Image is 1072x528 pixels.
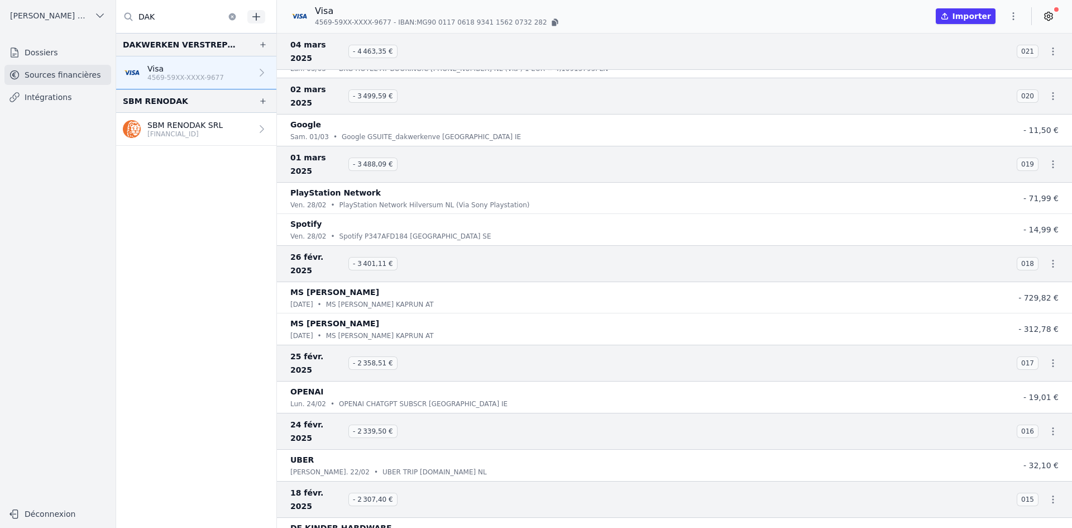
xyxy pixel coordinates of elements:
[290,199,326,211] p: ven. 28/02
[318,299,322,310] div: •
[339,398,508,410] p: OPENAI CHATGPT SUBSCR [GEOGRAPHIC_DATA] IE
[1017,425,1038,438] span: 016
[290,398,326,410] p: lun. 24/02
[4,7,111,25] button: [PERSON_NAME] ET PARTNERS SRL
[4,505,111,523] button: Déconnexion
[147,63,224,74] p: Visa
[1018,293,1059,302] span: - 729,82 €
[116,56,276,89] a: Visa 4569-59XX-XXXX-9677
[398,18,547,27] span: IBAN: MG90 0117 0618 9341 1562 0732 282
[116,7,243,27] input: Filtrer par dossier...
[290,486,344,513] span: 18 févr. 2025
[348,425,398,438] span: - 2 339,50 €
[290,186,381,199] p: PlayStation Network
[318,330,322,341] div: •
[348,493,398,506] span: - 2 307,40 €
[331,199,334,211] div: •
[1017,89,1038,103] span: 020
[342,131,521,142] p: Google GSUITE_dakwerkenve [GEOGRAPHIC_DATA] IE
[123,120,141,138] img: ing.png
[348,45,398,58] span: - 4 463,35 €
[374,467,378,478] div: •
[1023,225,1059,234] span: - 14,99 €
[1017,257,1038,270] span: 018
[4,42,111,63] a: Dossiers
[123,38,241,51] div: DAKWERKEN VERSTREPEN BV
[123,94,188,108] div: SBM RENODAK
[123,64,141,82] img: visa.png
[290,286,379,299] p: MS [PERSON_NAME]
[331,398,334,410] div: •
[1017,158,1038,171] span: 019
[290,453,314,467] p: UBER
[147,120,223,131] p: SBM RENODAK SRL
[315,4,561,18] p: Visa
[339,231,491,242] p: Spotify P347AFD184 [GEOGRAPHIC_DATA] SE
[1023,461,1059,470] span: - 32,10 €
[290,250,344,277] span: 26 févr. 2025
[1023,393,1059,402] span: - 19,01 €
[290,38,344,65] span: 04 mars 2025
[333,131,337,142] div: •
[290,418,344,445] span: 24 févr. 2025
[348,158,398,171] span: - 3 488,09 €
[147,73,224,82] p: 4569-59XX-XXXX-9677
[290,330,313,341] p: [DATE]
[290,217,322,231] p: Spotify
[382,467,487,478] p: UBER TRIP [DOMAIN_NAME] NL
[290,385,324,398] p: OPENAI
[339,199,530,211] p: PlayStation Network Hilversum NL (Via Sony Playstation)
[4,65,111,85] a: Sources financières
[290,350,344,377] span: 25 févr. 2025
[116,113,276,146] a: SBM RENODAK SRL [FINANCIAL_ID]
[348,89,398,103] span: - 3 499,59 €
[936,8,996,24] button: Importer
[1017,356,1038,370] span: 017
[348,257,398,270] span: - 3 401,11 €
[290,231,326,242] p: ven. 28/02
[331,231,334,242] div: •
[290,83,344,110] span: 02 mars 2025
[1018,325,1059,334] span: - 312,78 €
[1023,194,1059,203] span: - 71,99 €
[290,151,344,178] span: 01 mars 2025
[290,317,379,330] p: MS [PERSON_NAME]
[290,118,321,131] p: Google
[4,87,111,107] a: Intégrations
[326,330,434,341] p: MS [PERSON_NAME] KAPRUN AT
[290,467,370,478] p: [PERSON_NAME]. 22/02
[290,7,308,25] img: visa.png
[290,299,313,310] p: [DATE]
[394,18,396,27] span: -
[326,299,434,310] p: MS [PERSON_NAME] KAPRUN AT
[1023,126,1059,135] span: - 11,50 €
[290,131,329,142] p: sam. 01/03
[147,130,223,139] p: [FINANCIAL_ID]
[1017,493,1038,506] span: 015
[10,10,90,21] span: [PERSON_NAME] ET PARTNERS SRL
[348,356,398,370] span: - 2 358,51 €
[1017,45,1038,58] span: 021
[315,18,391,27] span: 4569-59XX-XXXX-9677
